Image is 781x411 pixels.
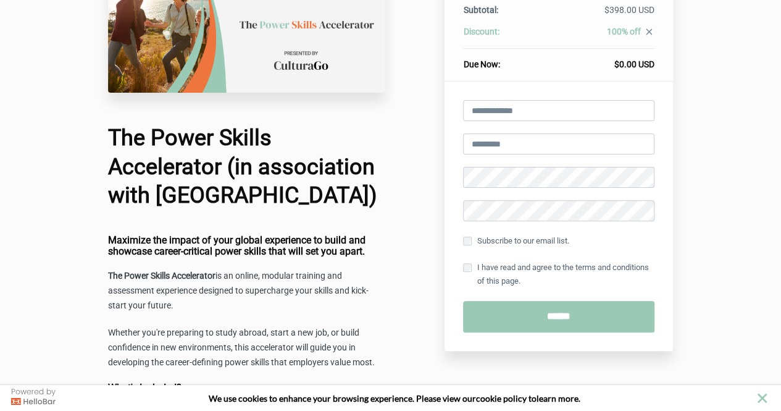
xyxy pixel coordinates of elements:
label: Subscribe to our email list. [463,234,569,248]
span: Subtotal: [463,5,498,15]
p: is an online, modular training and assessment experience designed to supercharge your skills and ... [108,269,385,313]
th: Discount: [463,25,543,49]
input: Subscribe to our email list. [463,237,472,245]
strong: The Power Skills Accelerator [108,271,215,281]
p: Whether you're preparing to study abroad, start a new job, or build confidence in new environment... [108,326,385,370]
th: Due Now: [463,49,543,71]
span: learn more. [537,393,580,404]
h4: Maximize the impact of your global experience to build and showcase career-critical power skills ... [108,235,385,256]
a: cookie policy [476,393,527,404]
a: close [641,27,654,40]
button: close [754,391,770,406]
span: 100% off [607,27,641,36]
h4: What's Included? [108,383,385,394]
label: I have read and agree to the terms and conditions of this page. [463,261,654,288]
input: I have read and agree to the terms and conditions of this page. [463,263,472,272]
span: $0.00 USD [614,59,654,69]
strong: to [528,393,537,404]
td: $398.00 USD [544,4,654,25]
i: close [644,27,654,37]
span: We use cookies to enhance your browsing experience. Please view our [209,393,476,404]
h1: The Power Skills Accelerator (in association with [GEOGRAPHIC_DATA]) [108,124,385,210]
